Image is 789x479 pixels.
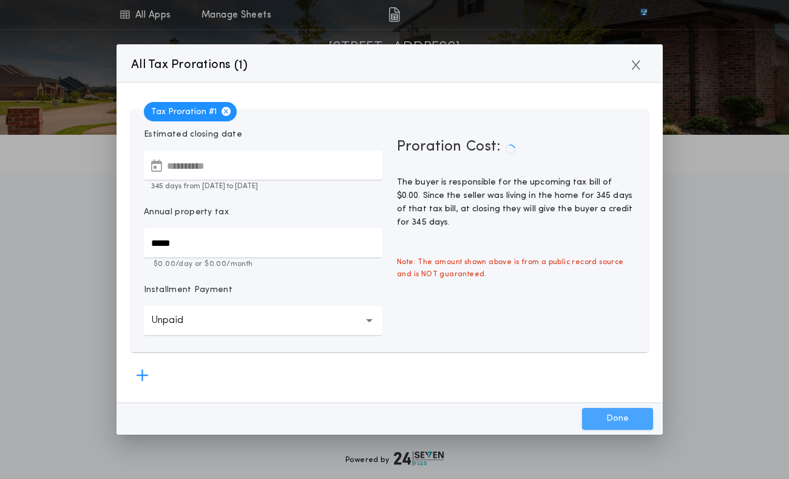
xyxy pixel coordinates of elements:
[397,137,461,161] span: Proration
[390,249,643,288] span: Note: The amount shown above is from a public record source and is NOT guaranteed.
[144,181,382,192] p: 345 days from [DATE] to [DATE]
[144,102,237,121] span: Tax Proration # 1
[151,313,203,328] p: Unpaid
[239,59,243,72] span: 1
[466,137,501,161] span: Cost:
[397,178,632,227] span: The buyer is responsible for the upcoming tax bill of $0.00. Since the seller was living in the h...
[144,228,382,257] input: Annual property tax
[144,306,382,335] button: Unpaid
[144,284,232,296] p: Installment Payment
[144,206,229,219] p: Annual property tax
[144,129,382,141] p: Estimated closing date
[144,259,382,270] p: $0.00 /day or $0.00 /month
[582,408,653,430] button: Done
[131,55,248,75] p: All Tax Prorations ( )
